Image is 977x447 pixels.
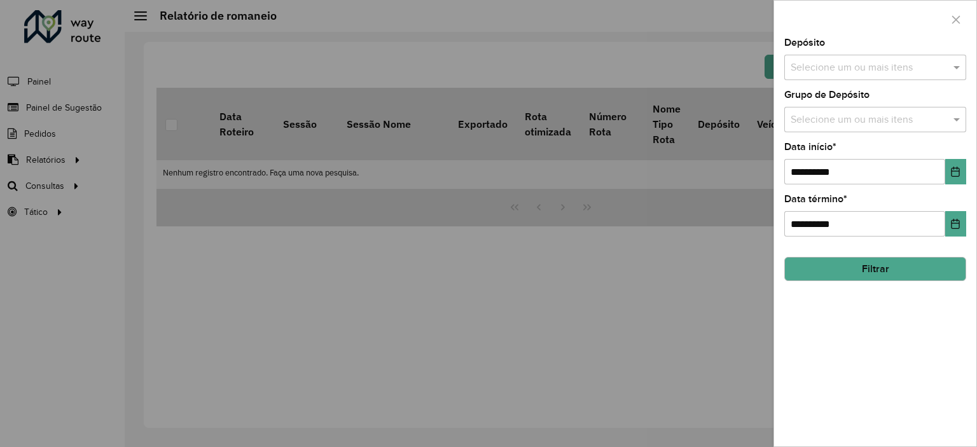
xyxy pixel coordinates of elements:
button: Choose Date [945,159,966,184]
button: Choose Date [945,211,966,237]
label: Grupo de Depósito [784,87,870,102]
label: Depósito [784,35,825,50]
label: Data término [784,191,847,207]
button: Filtrar [784,257,966,281]
label: Data início [784,139,836,155]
